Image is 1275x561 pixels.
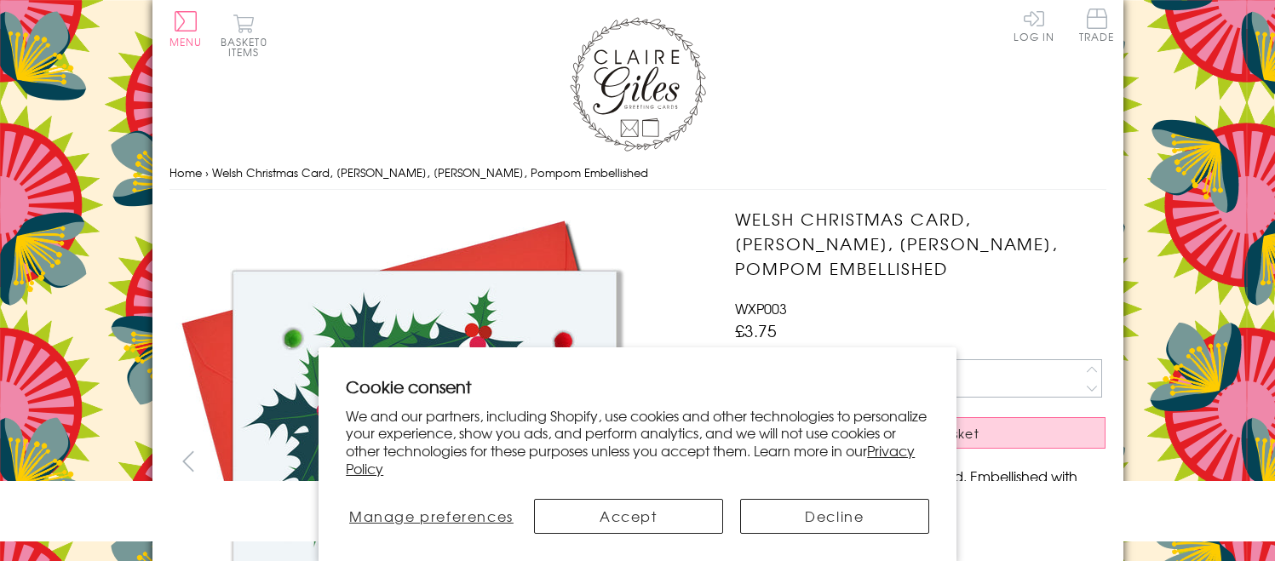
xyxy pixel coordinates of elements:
[169,442,208,480] button: prev
[169,34,203,49] span: Menu
[735,318,777,342] span: £3.75
[349,506,514,526] span: Manage preferences
[169,156,1106,191] nav: breadcrumbs
[205,164,209,180] span: ›
[228,34,267,60] span: 0 items
[346,375,929,398] h2: Cookie consent
[570,17,706,152] img: Claire Giles Greetings Cards
[169,164,202,180] a: Home
[1014,9,1054,42] a: Log In
[169,11,203,47] button: Menu
[346,440,915,478] a: Privacy Policy
[346,499,516,534] button: Manage preferences
[1079,9,1115,45] a: Trade
[346,407,929,478] p: We and our partners, including Shopify, use cookies and other technologies to personalize your ex...
[221,14,267,57] button: Basket0 items
[534,499,723,534] button: Accept
[1079,9,1115,42] span: Trade
[735,298,787,318] span: WXP003
[735,207,1106,280] h1: Welsh Christmas Card, [PERSON_NAME], [PERSON_NAME], Pompom Embellished
[740,499,929,534] button: Decline
[212,164,648,180] span: Welsh Christmas Card, [PERSON_NAME], [PERSON_NAME], Pompom Embellished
